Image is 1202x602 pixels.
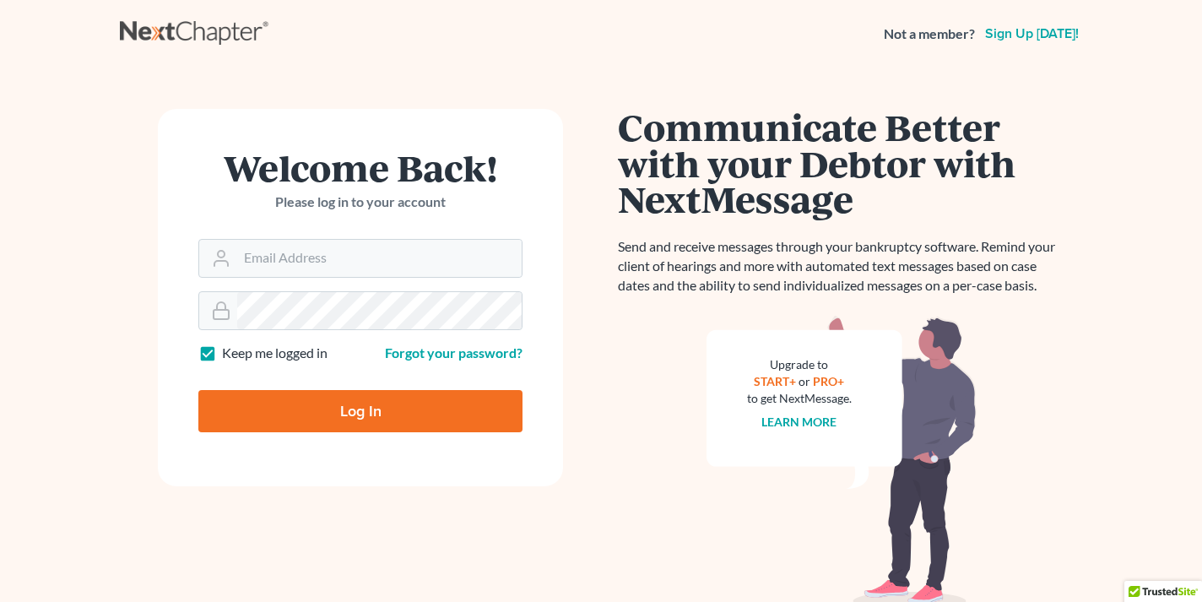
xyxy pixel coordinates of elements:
[814,374,845,388] a: PRO+
[755,374,797,388] a: START+
[198,193,522,212] p: Please log in to your account
[385,344,522,361] a: Forgot your password?
[237,240,522,277] input: Email Address
[618,109,1065,217] h1: Communicate Better with your Debtor with NextMessage
[198,149,522,186] h1: Welcome Back!
[618,237,1065,296] p: Send and receive messages through your bankruptcy software. Remind your client of hearings and mo...
[747,390,852,407] div: to get NextMessage.
[747,356,852,373] div: Upgrade to
[222,344,328,363] label: Keep me logged in
[799,374,811,388] span: or
[198,390,522,432] input: Log In
[762,415,837,429] a: Learn more
[884,24,975,44] strong: Not a member?
[982,27,1082,41] a: Sign up [DATE]!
